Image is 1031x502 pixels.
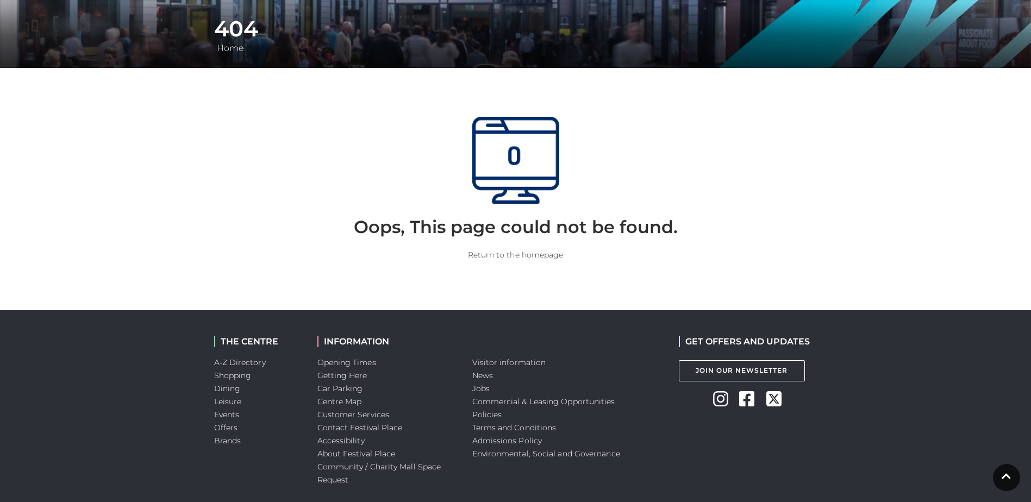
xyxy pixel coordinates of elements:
a: Terms and Conditions [472,423,557,432]
h1: 404 [214,16,817,42]
a: News [472,371,493,380]
a: Environmental, Social and Governance [472,449,620,459]
a: Join Our Newsletter [679,360,805,381]
a: Car Parking [317,384,363,393]
h2: THE CENTRE [214,336,301,347]
a: About Festival Place [317,449,396,459]
h2: GET OFFERS AND UPDATES [679,336,810,347]
a: Visitor information [472,357,546,367]
img: 404Page.png [472,117,559,204]
a: Getting Here [317,371,367,380]
a: Admissions Policy [472,436,542,445]
a: Return to the homepage [468,250,564,260]
a: Centre Map [317,397,362,406]
a: Accessibility [317,436,365,445]
h2: Oops, This page could not be found. [222,217,809,237]
a: Brands [214,436,241,445]
a: Offers [214,423,238,432]
a: Home [214,43,247,53]
a: A-Z Directory [214,357,266,367]
a: Community / Charity Mall Space Request [317,462,441,485]
a: Dining [214,384,241,393]
a: Commercial & Leasing Opportunities [472,397,615,406]
a: Policies [472,410,502,419]
a: Leisure [214,397,242,406]
a: Customer Services [317,410,390,419]
a: Events [214,410,240,419]
a: Contact Festival Place [317,423,403,432]
h2: INFORMATION [317,336,456,347]
a: Shopping [214,371,252,380]
a: Opening Times [317,357,376,367]
a: Jobs [472,384,490,393]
